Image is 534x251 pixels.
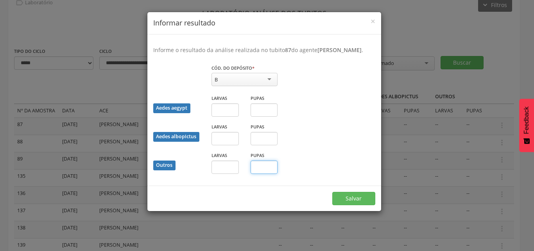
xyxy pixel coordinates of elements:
button: Feedback - Mostrar pesquisa [519,99,534,152]
b: 87 [285,46,291,54]
div: Outros [153,161,176,170]
div: Aedes albopictus [153,132,199,142]
h4: Informar resultado [153,18,375,28]
div: B [215,76,218,83]
label: Pupas [251,124,264,130]
b: [PERSON_NAME] [317,46,362,54]
p: Informe o resultado da análise realizada no tubito do agente . [153,46,375,54]
div: Aedes aegypt [153,103,190,113]
button: Close [371,17,375,25]
label: Cód. do depósito [211,65,254,71]
label: Pupas [251,95,264,101]
button: Salvar [332,192,375,205]
label: Pupas [251,152,264,159]
label: Larvas [211,152,227,159]
span: Feedback [523,107,530,134]
label: Larvas [211,124,227,130]
label: Larvas [211,95,227,101]
span: × [371,16,375,27]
